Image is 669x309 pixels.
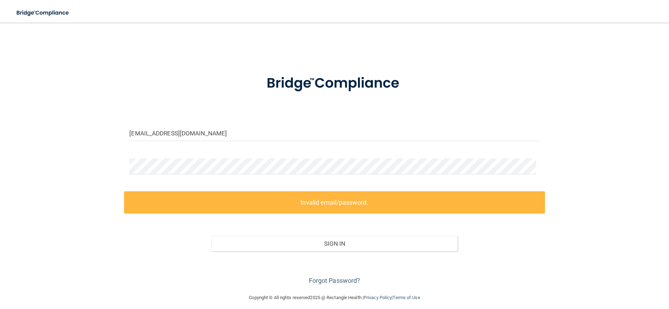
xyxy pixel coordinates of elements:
[11,6,76,20] img: bridge_compliance_login_screen.278c3ca4.svg
[211,236,457,251] button: Sign In
[364,295,392,300] a: Privacy Policy
[129,125,539,141] input: Email
[206,286,464,309] div: Copyright © All rights reserved 2025 @ Rectangle Health | |
[252,65,417,102] img: bridge_compliance_login_screen.278c3ca4.svg
[309,277,360,284] a: Forgot Password?
[393,295,420,300] a: Terms of Use
[124,191,545,214] label: Invalid email/password.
